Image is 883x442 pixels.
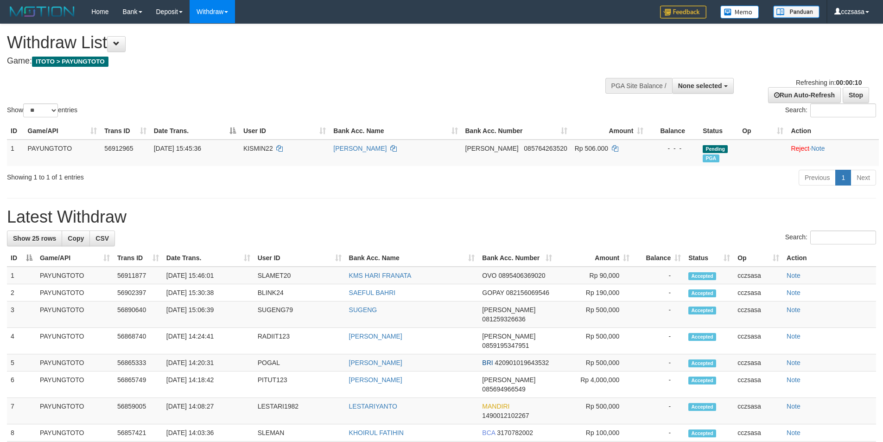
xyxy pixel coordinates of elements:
td: [DATE] 14:08:27 [163,398,254,424]
th: Balance: activate to sort column ascending [633,250,685,267]
span: Accepted [688,333,716,341]
a: LESTARIYANTO [349,403,397,410]
td: [DATE] 14:24:41 [163,328,254,354]
a: Note [787,289,800,296]
img: MOTION_logo.png [7,5,77,19]
td: 56859005 [114,398,163,424]
img: panduan.png [773,6,819,18]
th: Amount: activate to sort column ascending [571,122,648,140]
a: Reject [791,145,809,152]
span: [PERSON_NAME] [482,333,535,340]
td: 2 [7,284,36,301]
td: 7 [7,398,36,424]
span: Accepted [688,403,716,411]
th: Bank Acc. Name: activate to sort column ascending [330,122,461,140]
a: KMS HARI FRANATA [349,272,412,279]
a: [PERSON_NAME] [349,359,402,366]
td: PAYUNGTOTO [36,328,114,354]
a: Note [787,376,800,384]
img: Feedback.jpg [660,6,706,19]
td: 1 [7,140,24,166]
label: Show entries [7,103,77,117]
td: RADIIT123 [254,328,345,354]
span: Pending [703,145,728,153]
span: BCA [482,429,495,436]
td: 56865749 [114,372,163,398]
span: Marked by cczsasa [703,154,719,162]
h4: Game: [7,57,579,66]
div: PGA Site Balance / [605,78,672,94]
td: [DATE] 14:20:31 [163,354,254,372]
a: Note [787,429,800,436]
a: Stop [843,87,869,103]
th: Game/API: activate to sort column ascending [36,250,114,267]
span: Copy 0859195347951 to clipboard [482,342,529,349]
a: Note [787,359,800,366]
th: Status [699,122,738,140]
span: Copy 420901019643532 to clipboard [495,359,549,366]
a: SUGENG [349,306,377,314]
td: 56865333 [114,354,163,372]
td: Rp 500,000 [556,354,633,372]
td: - [633,284,685,301]
td: LESTARI1982 [254,398,345,424]
td: 56868740 [114,328,163,354]
span: Rp 506.000 [575,145,608,152]
span: Copy 3170782002 to clipboard [497,429,533,436]
span: Copy [68,235,84,242]
td: Rp 90,000 [556,267,633,284]
td: - [633,398,685,424]
td: PAYUNGTOTO [36,424,114,442]
span: [PERSON_NAME] [482,306,535,314]
a: Note [787,272,800,279]
span: Copy 085694966549 to clipboard [482,385,525,393]
a: [PERSON_NAME] [349,333,402,340]
td: - [633,354,685,372]
span: Accepted [688,289,716,297]
td: Rp 500,000 [556,301,633,328]
td: 3 [7,301,36,328]
td: cczsasa [734,372,783,398]
td: PITUT123 [254,372,345,398]
th: Game/API: activate to sort column ascending [24,122,101,140]
th: Trans ID: activate to sort column ascending [114,250,163,267]
td: cczsasa [734,328,783,354]
span: Accepted [688,359,716,367]
span: Accepted [688,377,716,384]
th: Action [787,122,879,140]
th: Bank Acc. Number: activate to sort column ascending [478,250,556,267]
th: User ID: activate to sort column ascending [254,250,345,267]
td: SLAMET20 [254,267,345,284]
a: Note [787,403,800,410]
td: PAYUNGTOTO [24,140,101,166]
td: PAYUNGTOTO [36,398,114,424]
span: [PERSON_NAME] [482,376,535,384]
span: [DATE] 15:45:36 [154,145,201,152]
td: · [787,140,879,166]
a: Copy [62,231,90,246]
th: Action [783,250,876,267]
span: Show 25 rows [13,235,56,242]
td: 56902397 [114,284,163,301]
span: Accepted [688,272,716,280]
a: Run Auto-Refresh [768,87,841,103]
td: 6 [7,372,36,398]
td: BLINK24 [254,284,345,301]
span: KISMIN22 [243,145,273,152]
span: ITOTO > PAYUNGTOTO [32,57,108,67]
th: Date Trans.: activate to sort column ascending [163,250,254,267]
td: POGAL [254,354,345,372]
select: Showentries [23,103,58,117]
div: Showing 1 to 1 of 1 entries [7,169,361,182]
a: Note [811,145,825,152]
span: [PERSON_NAME] [465,145,519,152]
th: Op: activate to sort column ascending [734,250,783,267]
th: Date Trans.: activate to sort column descending [150,122,240,140]
h1: Latest Withdraw [7,208,876,226]
td: [DATE] 15:06:39 [163,301,254,328]
td: - [633,372,685,398]
span: Accepted [688,307,716,314]
td: Rp 500,000 [556,398,633,424]
td: Rp 100,000 [556,424,633,442]
span: None selected [678,82,722,90]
